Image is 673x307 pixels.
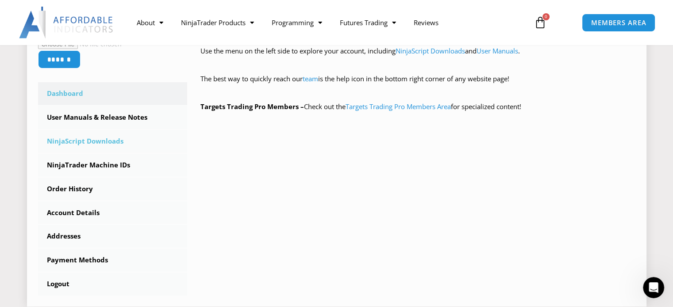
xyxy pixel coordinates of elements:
[38,273,188,296] a: Logout
[303,74,318,83] a: team
[643,277,664,298] iframe: Intercom live chat
[38,201,188,224] a: Account Details
[200,45,635,70] p: Use the menu on the left side to explore your account, including and .
[172,12,263,33] a: NinjaTrader Products
[38,130,188,153] a: NinjaScript Downloads
[38,178,188,201] a: Order History
[43,4,100,11] h1: [PERSON_NAME]
[54,173,163,182] div: that still shows results from [DATE]
[92,199,163,208] div: updating NT fixed it fyi
[85,194,170,213] div: updating NT fixed it fyi
[200,102,304,111] strong: Targets Trading Pro Members –
[38,222,151,230] div: joined the conversation
[263,12,331,33] a: Programming
[38,223,88,229] b: [PERSON_NAME]
[200,73,635,98] p: The best way to quickly reach our is the help icon in the bottom right corner of any website page!
[396,46,465,55] a: NinjaScript Downloads
[582,14,656,32] a: MEMBERS AREA
[405,12,447,33] a: Reviews
[7,220,170,240] div: Larry says…
[7,38,170,167] div: Paul says…
[38,249,188,272] a: Payment Methods
[7,167,170,194] div: Paul says…
[128,12,525,33] nav: Menu
[591,19,646,26] span: MEMBERS AREA
[200,101,635,113] p: Check out the for specialized content!
[7,194,170,220] div: Paul says…
[25,5,39,19] img: Profile image for Solomon
[38,106,188,129] a: User Manuals & Release Notes
[477,46,518,55] a: User Manuals
[542,13,550,20] span: 0
[331,12,405,33] a: Futures Trading
[19,7,114,38] img: LogoAI | Affordable Indicators – NinjaTrader
[47,167,170,187] div: that still shows results from [DATE]
[138,4,155,20] button: Home
[38,154,188,177] a: NinjaTrader Machine IDs
[38,82,188,105] a: Dashboard
[155,4,171,19] div: Close
[38,82,188,296] nav: Account pages
[6,4,23,20] button: go back
[43,11,110,20] p: The team can also help
[346,102,451,111] a: Targets Trading Pro Members Area
[38,225,188,248] a: Addresses
[27,221,35,230] img: Profile image for Larry
[128,12,172,33] a: About
[521,10,560,35] a: 0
